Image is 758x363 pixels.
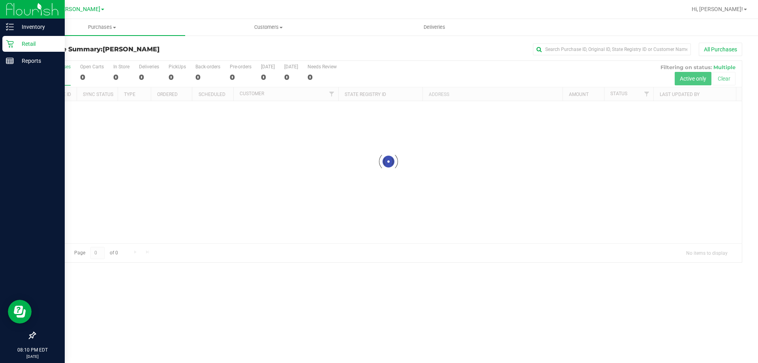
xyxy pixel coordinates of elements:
[103,45,159,53] span: [PERSON_NAME]
[413,24,456,31] span: Deliveries
[185,19,351,36] a: Customers
[6,40,14,48] inline-svg: Retail
[14,56,61,66] p: Reports
[186,24,351,31] span: Customers
[4,346,61,354] p: 08:10 PM EDT
[19,24,185,31] span: Purchases
[57,6,100,13] span: [PERSON_NAME]
[19,19,185,36] a: Purchases
[4,354,61,359] p: [DATE]
[14,39,61,49] p: Retail
[6,57,14,65] inline-svg: Reports
[533,43,691,55] input: Search Purchase ID, Original ID, State Registry ID or Customer Name...
[692,6,743,12] span: Hi, [PERSON_NAME]!
[14,22,61,32] p: Inventory
[6,23,14,31] inline-svg: Inventory
[351,19,518,36] a: Deliveries
[699,43,742,56] button: All Purchases
[35,46,270,53] h3: Purchase Summary:
[8,300,32,324] iframe: Resource center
